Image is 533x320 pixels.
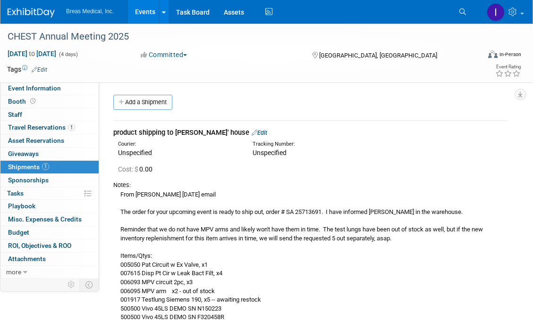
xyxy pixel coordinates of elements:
a: ROI, Objectives & ROO [0,239,99,252]
div: Courier: [118,140,238,148]
td: Personalize Event Tab Strip [63,279,80,291]
span: Breas Medical, Inc. [66,8,114,15]
a: Staff [0,108,99,121]
div: Notes: [113,181,507,189]
a: Asset Reservations [0,134,99,147]
div: Unspecified [118,148,238,157]
a: Playbook [0,200,99,213]
span: 1 [42,163,49,170]
img: Format-Inperson.png [488,50,498,58]
td: Toggle Event Tabs [80,279,99,291]
span: Attachments [8,255,46,263]
span: Giveaways [8,150,39,157]
a: Edit [252,129,267,136]
span: [GEOGRAPHIC_DATA], [GEOGRAPHIC_DATA] [319,52,437,59]
td: Tags [7,65,47,74]
span: ROI, Objectives & ROO [8,242,71,249]
span: 0.00 [118,165,156,173]
span: Playbook [8,202,35,210]
span: to [27,50,36,57]
a: Tasks [0,187,99,200]
span: Budget [8,229,29,236]
a: Sponsorships [0,174,99,187]
span: Shipments [8,163,49,171]
a: Add a Shipment [113,95,172,110]
span: Cost: $ [118,165,139,173]
div: In-Person [499,51,521,58]
span: more [6,268,21,276]
span: Staff [8,111,22,118]
span: Unspecified [253,149,287,156]
div: Event Format [441,49,521,63]
img: ExhibitDay [8,8,55,17]
span: Tasks [7,189,24,197]
span: Sponsorships [8,176,49,184]
a: Misc. Expenses & Credits [0,213,99,226]
span: Asset Reservations [8,137,64,144]
span: [DATE] [DATE] [7,49,57,58]
a: Budget [0,226,99,239]
span: 1 [68,124,75,131]
div: Tracking Number: [253,140,406,148]
a: Travel Reservations1 [0,121,99,134]
span: Misc. Expenses & Credits [8,215,82,223]
span: Travel Reservations [8,123,75,131]
span: Booth not reserved yet [28,98,37,105]
a: Shipments1 [0,161,99,173]
a: Attachments [0,253,99,265]
img: Inga Dolezar [487,3,505,21]
a: Giveaways [0,148,99,160]
span: (4 days) [58,51,78,57]
span: Event Information [8,84,61,92]
a: Event Information [0,82,99,95]
a: Booth [0,95,99,108]
div: Event Rating [495,65,521,69]
a: more [0,266,99,279]
span: Booth [8,98,37,105]
div: CHEST Annual Meeting 2025 [4,28,471,45]
a: Edit [32,66,47,73]
div: product shipping to [PERSON_NAME]' house [113,128,507,138]
button: Committed [137,50,191,59]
